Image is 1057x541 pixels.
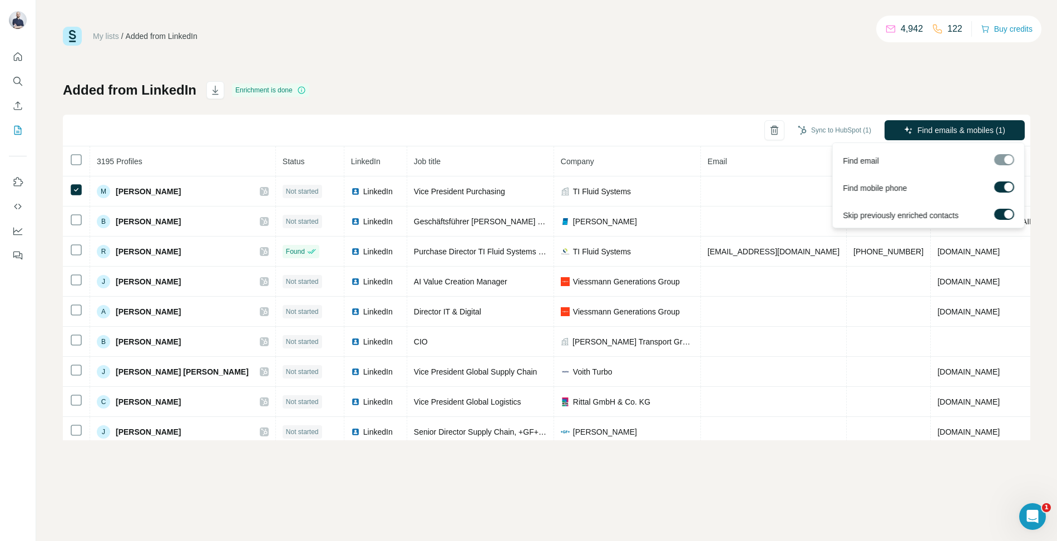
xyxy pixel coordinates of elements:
[116,336,181,347] span: [PERSON_NAME]
[9,172,27,192] button: Use Surfe on LinkedIn
[937,277,1000,286] span: [DOMAIN_NAME]
[351,397,360,406] img: LinkedIn logo
[561,157,594,166] span: Company
[97,185,110,198] div: M
[363,306,393,317] span: LinkedIn
[116,306,181,317] span: [PERSON_NAME]
[9,11,27,29] img: Avatar
[573,306,680,317] span: Viessmann Generations Group
[97,215,110,228] div: B
[286,307,319,317] span: Not started
[363,246,393,257] span: LinkedIn
[9,96,27,116] button: Enrich CSV
[351,247,360,256] img: LinkedIn logo
[116,246,181,257] span: [PERSON_NAME]
[1042,503,1051,512] span: 1
[561,217,570,226] img: company-logo
[937,367,1000,376] span: [DOMAIN_NAME]
[351,337,360,346] img: LinkedIn logo
[116,396,181,407] span: [PERSON_NAME]
[853,247,923,256] span: [PHONE_NUMBER]
[937,427,1000,436] span: [DOMAIN_NAME]
[414,277,507,286] span: AI Value Creation Manager
[561,397,570,406] img: company-logo
[97,305,110,318] div: A
[414,337,428,346] span: CIO
[573,426,637,437] span: [PERSON_NAME]
[351,367,360,376] img: LinkedIn logo
[97,245,110,258] div: R
[351,187,360,196] img: LinkedIn logo
[351,277,360,286] img: LinkedIn logo
[363,426,393,437] span: LinkedIn
[116,186,181,197] span: [PERSON_NAME]
[97,395,110,409] div: C
[9,196,27,217] button: Use Surfe API
[116,216,181,227] span: [PERSON_NAME]
[116,426,181,437] span: [PERSON_NAME]
[937,307,1000,316] span: [DOMAIN_NAME]
[573,276,680,287] span: Viessmann Generations Group
[573,396,650,407] span: Rittal GmbH & Co. KG
[97,335,110,348] div: B
[414,187,505,196] span: Vice President Purchasing
[9,47,27,67] button: Quick start
[561,367,570,376] img: company-logo
[9,221,27,241] button: Dashboard
[286,367,319,377] span: Not started
[232,83,309,97] div: Enrichment is done
[572,336,694,347] span: [PERSON_NAME] Transport Gruppe
[97,365,110,378] div: J
[63,27,82,46] img: Surfe Logo
[843,210,959,221] span: Skip previously enriched contacts
[97,425,110,439] div: J
[947,22,962,36] p: 122
[843,183,907,194] span: Find mobile phone
[790,122,879,139] button: Sync to HubSpot (1)
[843,155,879,166] span: Find email
[286,247,305,257] span: Found
[97,157,142,166] span: 3195 Profiles
[363,216,393,227] span: LinkedIn
[116,366,249,377] span: [PERSON_NAME] [PERSON_NAME]
[708,247,839,256] span: [EMAIL_ADDRESS][DOMAIN_NAME]
[351,217,360,226] img: LinkedIn logo
[363,276,393,287] span: LinkedIn
[981,21,1033,37] button: Buy credits
[708,157,727,166] span: Email
[126,31,197,42] div: Added from LinkedIn
[414,427,684,436] span: Senior Director Supply Chain, +GF+ Building Flow Solutions (formerly Uponor)
[363,366,393,377] span: LinkedIn
[414,247,560,256] span: Purchase Director TI Fluid Systems EMEA
[573,216,637,227] span: [PERSON_NAME]
[414,307,481,316] span: Director IT & Digital
[97,275,110,288] div: J
[937,397,1000,406] span: [DOMAIN_NAME]
[351,157,381,166] span: LinkedIn
[573,366,613,377] span: Voith Turbo
[885,120,1025,140] button: Find emails & mobiles (1)
[917,125,1005,136] span: Find emails & mobiles (1)
[9,71,27,91] button: Search
[93,32,119,41] a: My lists
[363,186,393,197] span: LinkedIn
[351,427,360,436] img: LinkedIn logo
[351,307,360,316] img: LinkedIn logo
[286,217,319,227] span: Not started
[414,367,537,376] span: Vice President Global Supply Chain
[286,337,319,347] span: Not started
[561,277,570,286] img: company-logo
[283,157,305,166] span: Status
[121,31,124,42] li: /
[573,246,631,257] span: TI Fluid Systems
[363,336,393,347] span: LinkedIn
[561,427,570,436] img: company-logo
[286,427,319,437] span: Not started
[9,245,27,265] button: Feedback
[901,22,923,36] p: 4,942
[116,276,181,287] span: [PERSON_NAME]
[561,307,570,316] img: company-logo
[286,186,319,196] span: Not started
[1019,503,1046,530] iframe: Intercom live chat
[414,217,563,226] span: Geschäftsführer [PERSON_NAME] Europe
